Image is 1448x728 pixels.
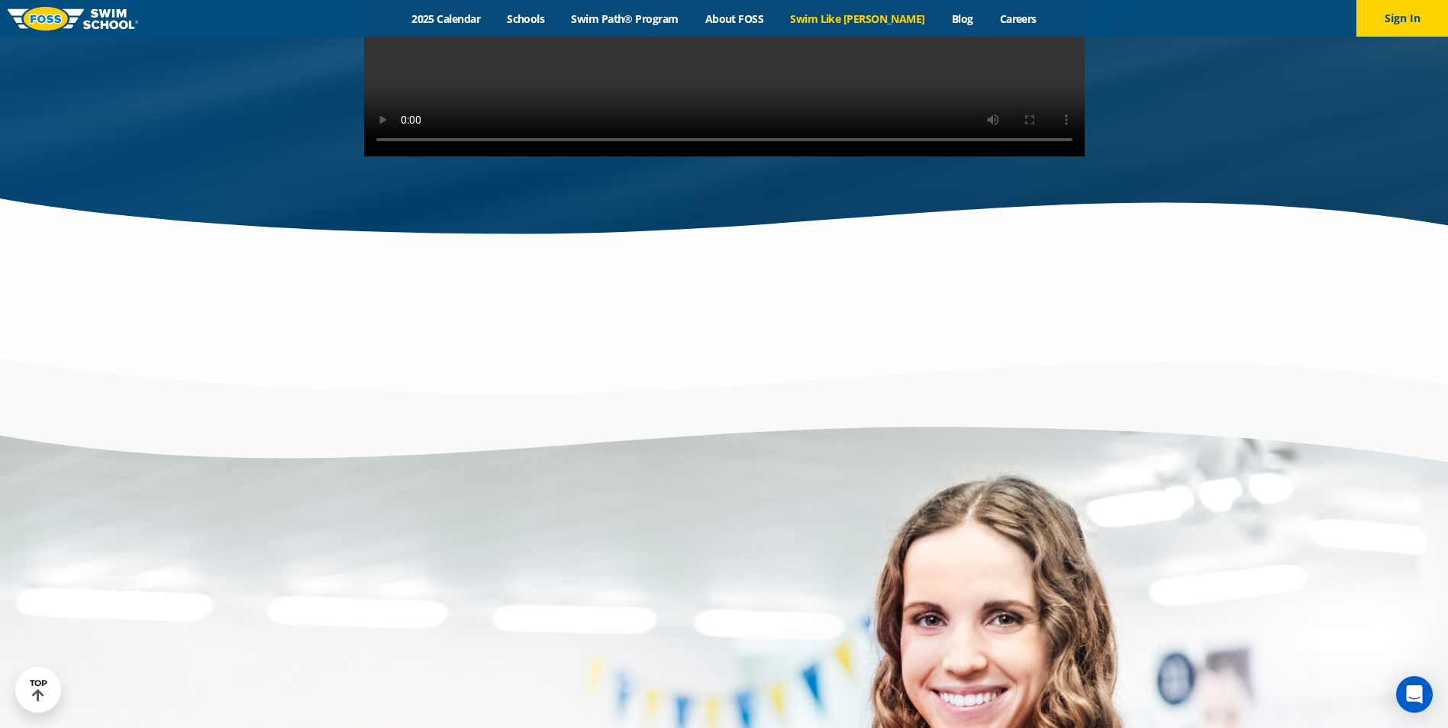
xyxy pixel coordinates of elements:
[8,7,138,31] img: FOSS Swim School Logo
[494,11,558,26] a: Schools
[777,11,939,26] a: Swim Like [PERSON_NAME]
[692,11,777,26] a: About FOSS
[1396,676,1433,713] div: Open Intercom Messenger
[30,678,47,702] div: TOP
[986,11,1050,26] a: Careers
[398,11,494,26] a: 2025 Calendar
[938,11,986,26] a: Blog
[558,11,692,26] a: Swim Path® Program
